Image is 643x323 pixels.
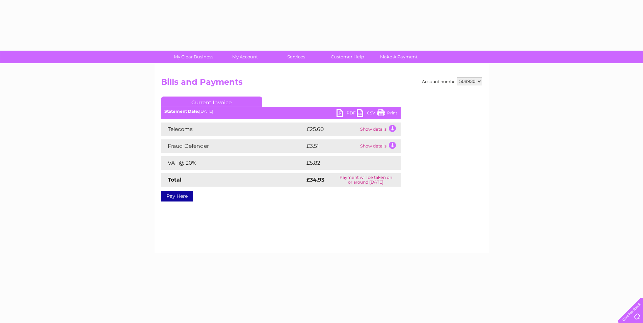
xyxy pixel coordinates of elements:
a: My Account [217,51,273,63]
td: £3.51 [305,139,358,153]
a: My Clear Business [166,51,221,63]
td: £25.60 [305,123,358,136]
a: Make A Payment [371,51,427,63]
h2: Bills and Payments [161,77,482,90]
td: Show details [358,139,401,153]
strong: £34.93 [306,177,324,183]
a: Current Invoice [161,97,262,107]
a: PDF [337,109,357,119]
td: Payment will be taken on or around [DATE] [331,173,401,187]
td: VAT @ 20% [161,156,305,170]
div: Account number [422,77,482,85]
b: Statement Date: [164,109,199,114]
a: CSV [357,109,377,119]
a: Services [268,51,324,63]
td: Show details [358,123,401,136]
td: Fraud Defender [161,139,305,153]
a: Print [377,109,397,119]
td: Telecoms [161,123,305,136]
td: £5.82 [305,156,385,170]
strong: Total [168,177,182,183]
div: [DATE] [161,109,401,114]
a: Customer Help [320,51,375,63]
a: Pay Here [161,191,193,201]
